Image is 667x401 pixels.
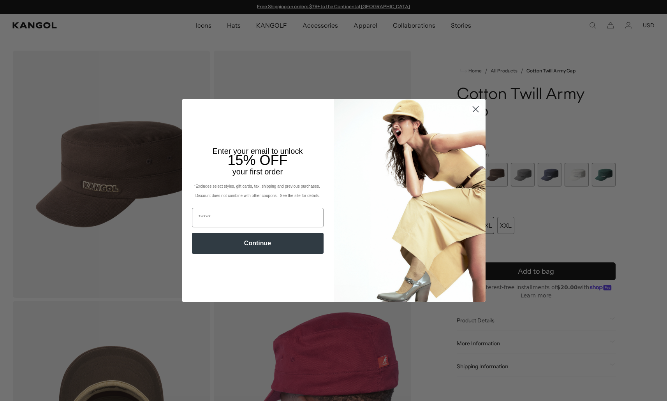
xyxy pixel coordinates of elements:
[194,184,321,198] span: *Excludes select styles, gift cards, tax, shipping and previous purchases. Discount does not comb...
[192,233,324,254] button: Continue
[227,152,287,168] span: 15% OFF
[232,167,283,176] span: your first order
[213,147,303,155] span: Enter your email to unlock
[469,102,482,116] button: Close dialog
[334,99,486,302] img: 93be19ad-e773-4382-80b9-c9d740c9197f.jpeg
[192,208,324,227] input: Email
